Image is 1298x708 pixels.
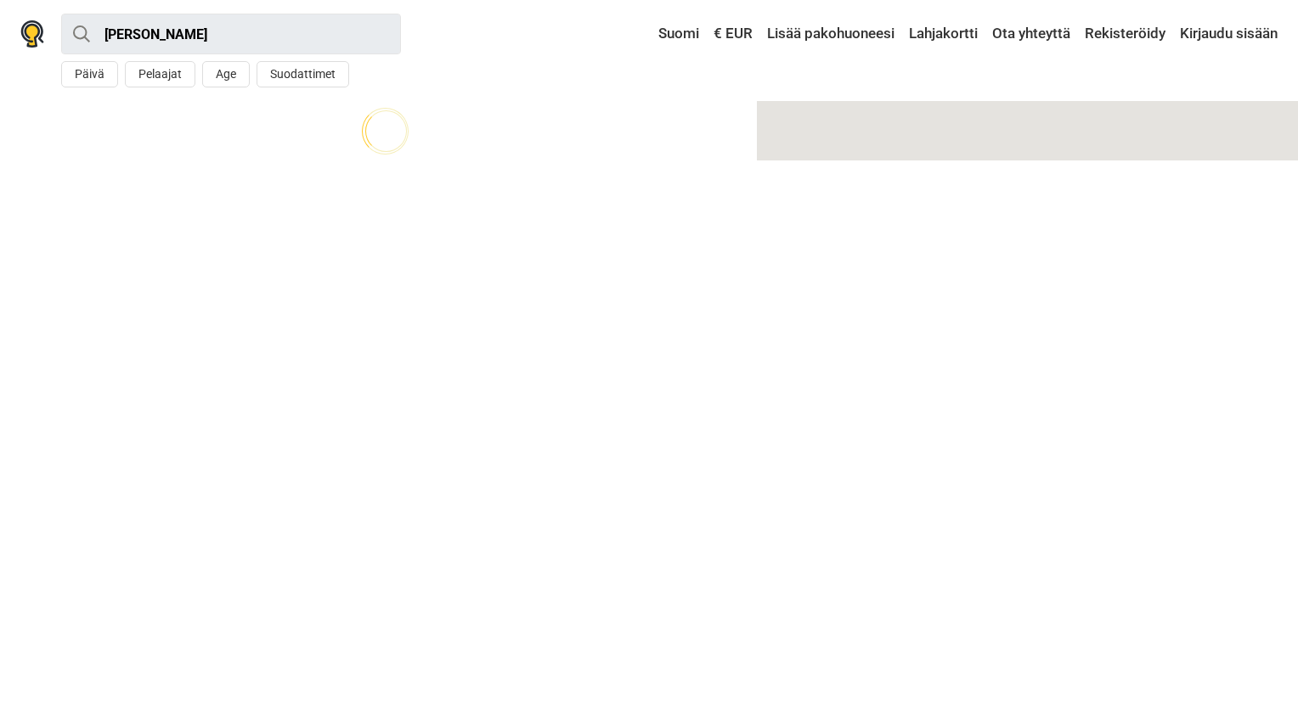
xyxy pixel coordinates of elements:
button: Suodattimet [257,61,349,87]
a: Rekisteröidy [1081,19,1170,49]
img: Nowescape logo [20,20,44,48]
a: Suomi [642,19,703,49]
a: Ota yhteyttä [988,19,1075,49]
button: Age [202,61,250,87]
a: Lahjakortti [905,19,982,49]
a: Kirjaudu sisään [1176,19,1278,49]
input: kokeile “London” [61,14,401,54]
img: Suomi [646,28,658,40]
button: Pelaajat [125,61,195,87]
a: Lisää pakohuoneesi [763,19,899,49]
a: € EUR [709,19,757,49]
button: Päivä [61,61,118,87]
